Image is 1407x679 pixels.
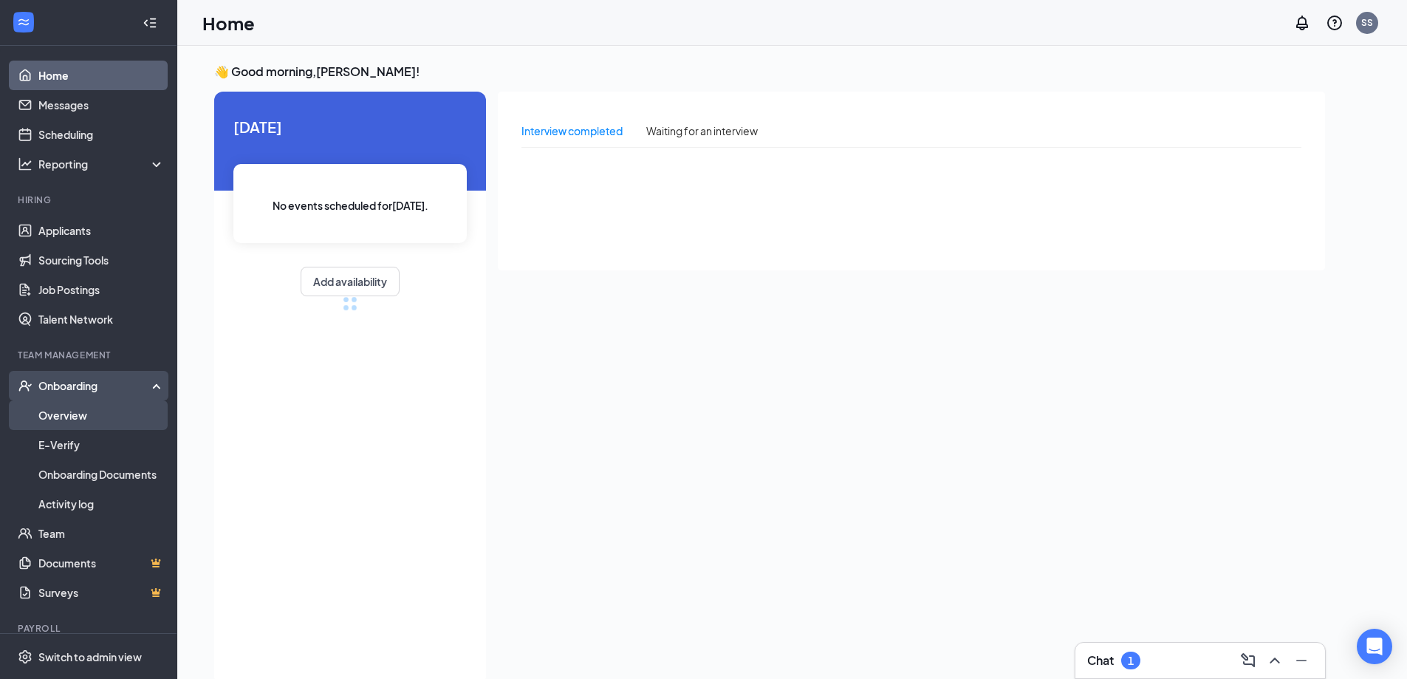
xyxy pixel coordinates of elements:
div: Open Intercom Messenger [1357,629,1392,664]
div: Reporting [38,157,165,171]
a: Overview [38,400,165,430]
div: Waiting for an interview [646,123,758,139]
a: SurveysCrown [38,578,165,607]
div: SS [1361,16,1373,29]
a: E-Verify [38,430,165,460]
h3: Chat [1087,652,1114,669]
a: Home [38,61,165,90]
svg: Notifications [1293,14,1311,32]
a: DocumentsCrown [38,548,165,578]
h3: 👋 Good morning, [PERSON_NAME] ! [214,64,1325,80]
span: No events scheduled for [DATE] . [273,197,428,214]
a: Scheduling [38,120,165,149]
div: Interview completed [521,123,623,139]
a: Sourcing Tools [38,245,165,275]
a: Talent Network [38,304,165,334]
button: ChevronUp [1263,649,1287,672]
a: Activity log [38,489,165,519]
svg: Collapse [143,16,157,30]
button: Add availability [301,267,400,296]
a: Messages [38,90,165,120]
div: Hiring [18,194,162,206]
svg: Settings [18,649,32,664]
div: Switch to admin view [38,649,142,664]
div: Payroll [18,622,162,635]
a: Job Postings [38,275,165,304]
svg: Analysis [18,157,32,171]
svg: ComposeMessage [1239,652,1257,669]
a: Applicants [38,216,165,245]
a: Onboarding Documents [38,460,165,489]
div: Onboarding [38,378,152,393]
svg: ChevronUp [1266,652,1284,669]
div: loading meetings... [343,296,357,311]
a: Team [38,519,165,548]
svg: QuestionInfo [1326,14,1343,32]
button: ComposeMessage [1236,649,1260,672]
div: 1 [1128,655,1134,667]
button: Minimize [1290,649,1313,672]
svg: WorkstreamLogo [16,15,31,30]
span: [DATE] [233,115,467,138]
div: Team Management [18,349,162,361]
svg: Minimize [1293,652,1310,669]
h1: Home [202,10,255,35]
svg: UserCheck [18,378,32,393]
